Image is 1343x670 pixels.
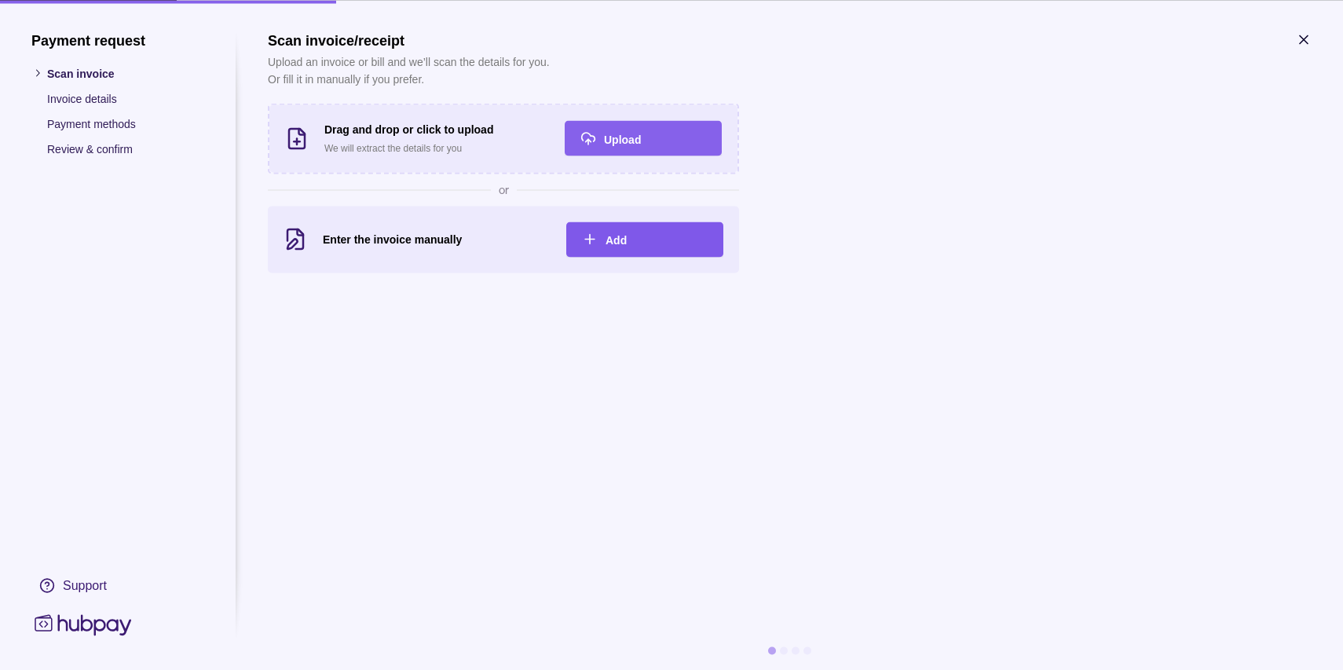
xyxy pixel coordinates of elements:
span: Upload [604,133,641,145]
h1: Payment request [31,31,204,49]
p: Review & confirm [47,140,204,157]
h3: Drag and drop or click to upload [324,120,549,137]
div: Support [63,577,107,594]
h1: Scan invoice/receipt [268,31,550,49]
span: or [499,181,509,198]
a: Support [31,569,204,602]
h3: Enter the invoice manually [323,231,551,248]
p: Invoice details [47,90,204,107]
p: Payment methods [47,115,204,132]
button: Add [566,222,723,257]
p: We will extract the details for you [324,139,549,156]
span: Add [606,234,627,247]
p: Upload an invoice or bill and we’ll scan the details for you. Or fill it in manually if you prefer. [268,53,550,87]
p: Scan invoice [47,64,204,82]
button: Upload [565,121,722,156]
